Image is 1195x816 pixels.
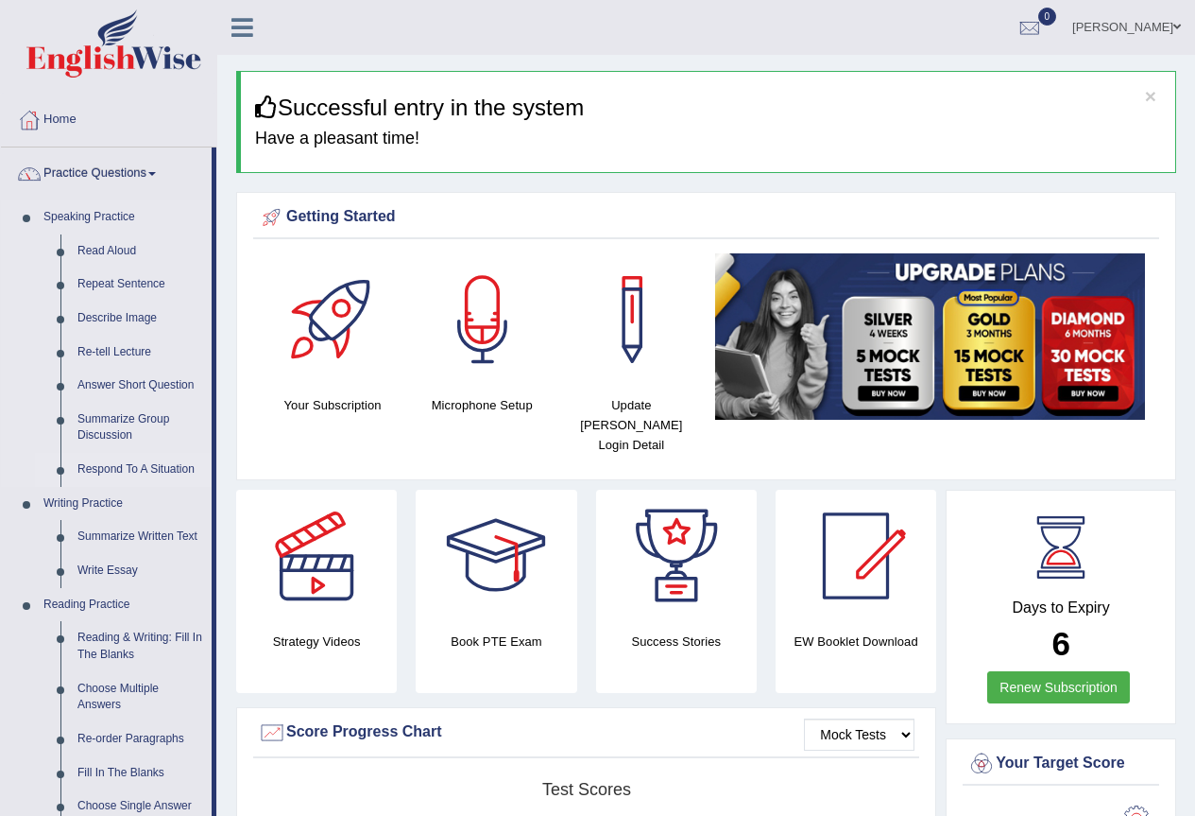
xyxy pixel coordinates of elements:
span: 0 [1038,8,1057,26]
a: Read Aloud [69,234,212,269]
a: Respond To A Situation [69,453,212,487]
a: Renew Subscription [987,671,1130,703]
tspan: Test scores [542,780,631,799]
a: Summarize Group Discussion [69,403,212,453]
a: Describe Image [69,302,212,336]
h4: Success Stories [596,632,757,651]
a: Practice Questions [1,148,212,195]
h4: Have a pleasant time! [255,130,1161,148]
a: Reading Practice [35,588,212,622]
a: Re-tell Lecture [69,336,212,370]
a: Home [1,94,216,141]
h4: EW Booklet Download [776,632,936,651]
a: Repeat Sentence [69,268,212,302]
h4: Strategy Videos [236,632,397,651]
div: Score Progress Chart [258,719,914,747]
a: Fill In The Blanks [69,756,212,790]
button: × [1145,86,1156,106]
h4: Days to Expiry [967,599,1154,616]
a: Re-order Paragraphs [69,722,212,756]
h4: Microphone Setup [417,395,547,415]
a: Summarize Written Text [69,520,212,554]
b: 6 [1051,625,1069,662]
a: Choose Multiple Answers [69,672,212,722]
div: Your Target Score [967,750,1154,778]
div: Getting Started [258,203,1154,232]
a: Speaking Practice [35,200,212,234]
a: Writing Practice [35,487,212,521]
h4: Update [PERSON_NAME] Login Detail [566,395,696,455]
h4: Your Subscription [267,395,398,415]
a: Reading & Writing: Fill In The Blanks [69,621,212,671]
a: Write Essay [69,554,212,588]
a: Answer Short Question [69,369,212,403]
img: small5.jpg [715,253,1145,420]
h3: Successful entry in the system [255,95,1161,120]
h4: Book PTE Exam [416,632,576,651]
